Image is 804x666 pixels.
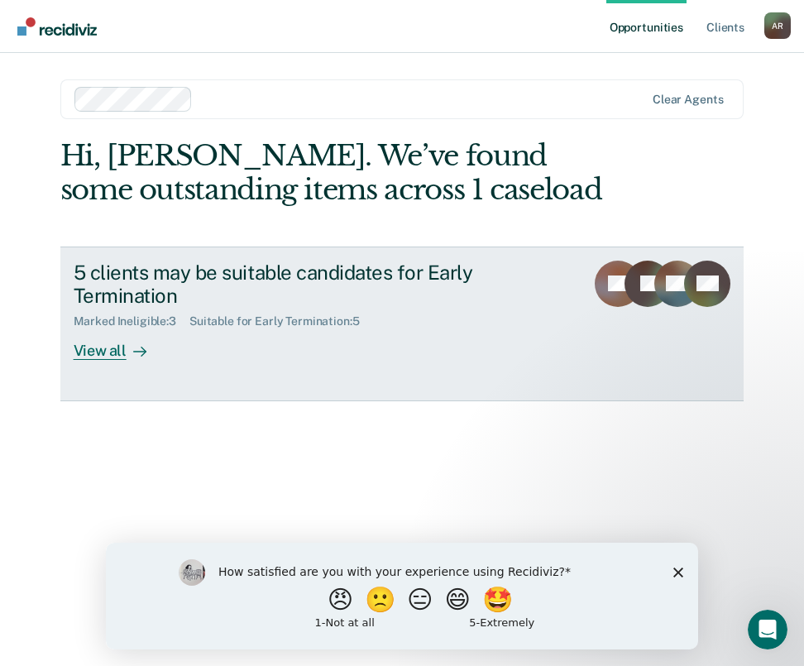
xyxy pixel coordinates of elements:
iframe: Survey by Kim from Recidiviz [106,543,698,649]
div: Marked Ineligible : 3 [74,314,189,328]
button: Profile dropdown button [764,12,791,39]
a: 5 clients may be suitable candidates for Early TerminationMarked Ineligible:3Suitable for Early T... [60,247,744,401]
div: Clear agents [653,93,723,107]
div: A R [764,12,791,39]
div: 5 clients may be suitable candidates for Early Termination [74,261,572,309]
img: Recidiviz [17,17,97,36]
div: Hi, [PERSON_NAME]. We’ve found some outstanding items across 1 caseload [60,139,607,207]
iframe: Intercom live chat [748,610,787,649]
div: Suitable for Early Termination : 5 [189,314,373,328]
div: View all [74,328,166,361]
